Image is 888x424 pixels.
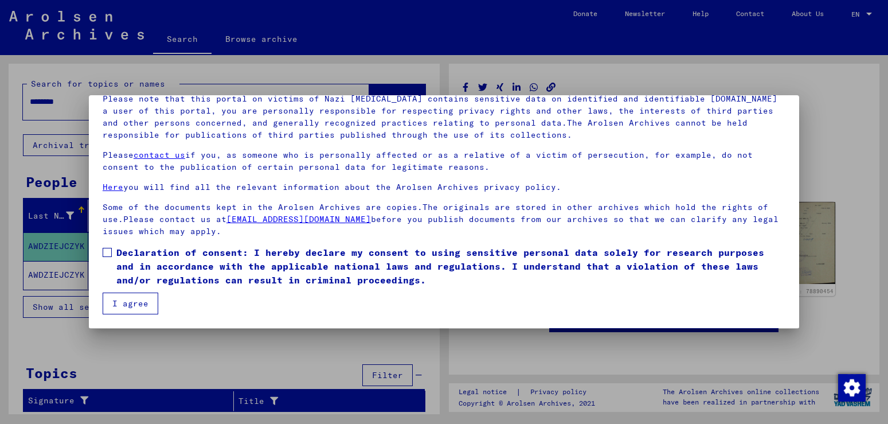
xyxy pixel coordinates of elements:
[103,201,785,238] p: Some of the documents kept in the Arolsen Archives are copies.The originals are stored in other a...
[226,214,371,224] a: [EMAIL_ADDRESS][DOMAIN_NAME]
[838,374,866,402] img: Change consent
[103,181,785,193] p: you will find all the relevant information about the Arolsen Archives privacy policy.
[134,150,185,160] a: contact us
[116,246,785,287] span: Declaration of consent: I hereby declare my consent to using sensitive personal data solely for r...
[103,149,785,173] p: Please if you, as someone who is personally affected or as a relative of a victim of persecution,...
[103,293,158,314] button: I agree
[103,182,123,192] a: Here
[103,93,785,141] p: Please note that this portal on victims of Nazi [MEDICAL_DATA] contains sensitive data on identif...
